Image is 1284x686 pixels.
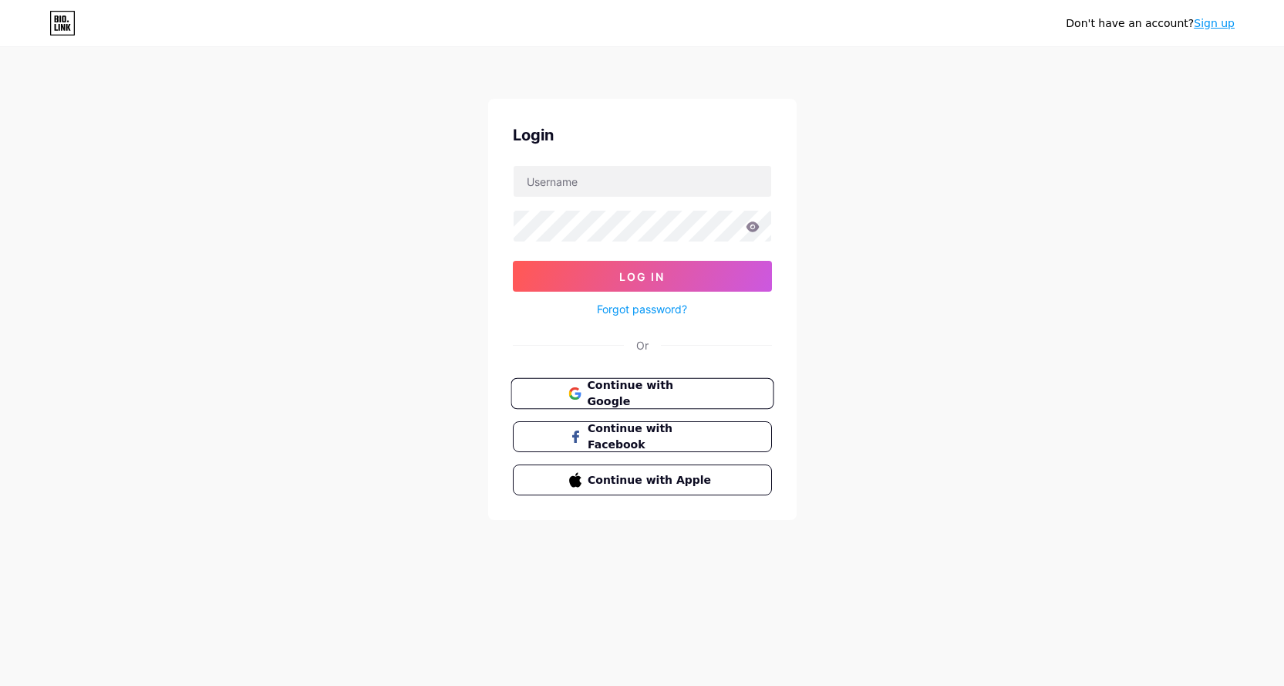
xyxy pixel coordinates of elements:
[511,378,773,410] button: Continue with Google
[513,465,772,495] button: Continue with Apple
[513,421,772,452] button: Continue with Facebook
[1066,15,1235,32] div: Don't have an account?
[636,337,649,353] div: Or
[1194,17,1235,29] a: Sign up
[587,377,716,411] span: Continue with Google
[513,261,772,292] button: Log In
[597,301,687,317] a: Forgot password?
[514,166,771,197] input: Username
[513,123,772,147] div: Login
[513,378,772,409] a: Continue with Google
[588,421,715,453] span: Continue with Facebook
[588,472,715,488] span: Continue with Apple
[619,270,665,283] span: Log In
